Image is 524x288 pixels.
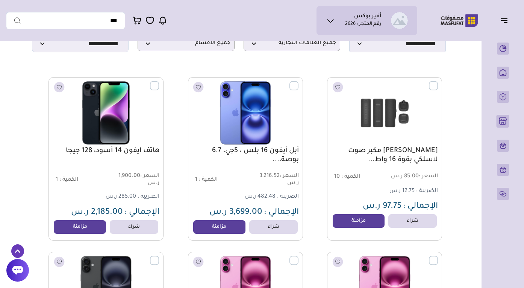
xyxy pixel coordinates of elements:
[277,194,299,200] span: الضريبة :
[264,208,299,217] span: الإجمالي :
[388,214,437,228] a: شراء
[246,173,299,187] span: 3,216.52 ر.س
[331,146,438,165] a: [PERSON_NAME] مكبر صوت لاسلكي بقوة 16 واط...
[53,146,159,155] a: هاتف ايفون 14 أسود، 128 جيجا
[138,194,159,200] span: الضريبة :
[138,36,234,51] p: جميع الاقسام
[110,220,158,234] a: شراء
[142,40,230,47] span: جميع الاقسام
[334,174,340,180] span: 10
[245,194,276,200] span: 482.48 ر.س
[248,40,336,47] span: جميع العلامات التجارية
[416,188,438,194] span: الضريبة :
[192,146,299,165] a: أبل أيفون 16 بلس ، 5جي، 6.7 بوصة،...
[71,208,123,217] span: 2,185.00 ر.س
[363,202,401,211] span: 97.75 ر.س
[140,173,159,179] span: السعر :
[345,21,381,28] p: رقم المتجر : 2626
[53,81,159,145] img: 241.625-241.6252025-06-29-686125fd85677.png
[59,177,78,183] span: الكمية :
[209,208,262,217] span: 3,699.00 ر.س
[333,214,385,228] a: مزامنة
[54,220,106,234] a: مزامنة
[56,177,58,183] span: 1
[106,194,136,200] span: 285.00 ر.س
[280,173,299,179] span: السعر :
[199,177,218,183] span: الكمية :
[193,220,245,234] a: مزامنة
[332,81,438,145] img: 241.625-241.62520250713133325939869.png
[354,13,381,21] h1: أفير بوكس
[403,202,438,211] span: الإجمالي :
[249,220,298,234] a: شراء
[124,208,159,217] span: الإجمالي :
[419,174,438,180] span: السعر :
[107,173,159,187] span: 1,900.00 ر.س
[195,177,197,183] span: 1
[391,12,408,29] img: ماجد العنزي
[389,188,415,194] span: 12.75 ر.س
[244,36,340,51] p: جميع العلامات التجارية
[341,174,360,180] span: الكمية :
[192,81,298,145] img: 241.625-241.6252025-05-15-68261d9382ccc.png
[385,173,438,180] span: 85.00 ر.س
[435,13,483,28] img: Logo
